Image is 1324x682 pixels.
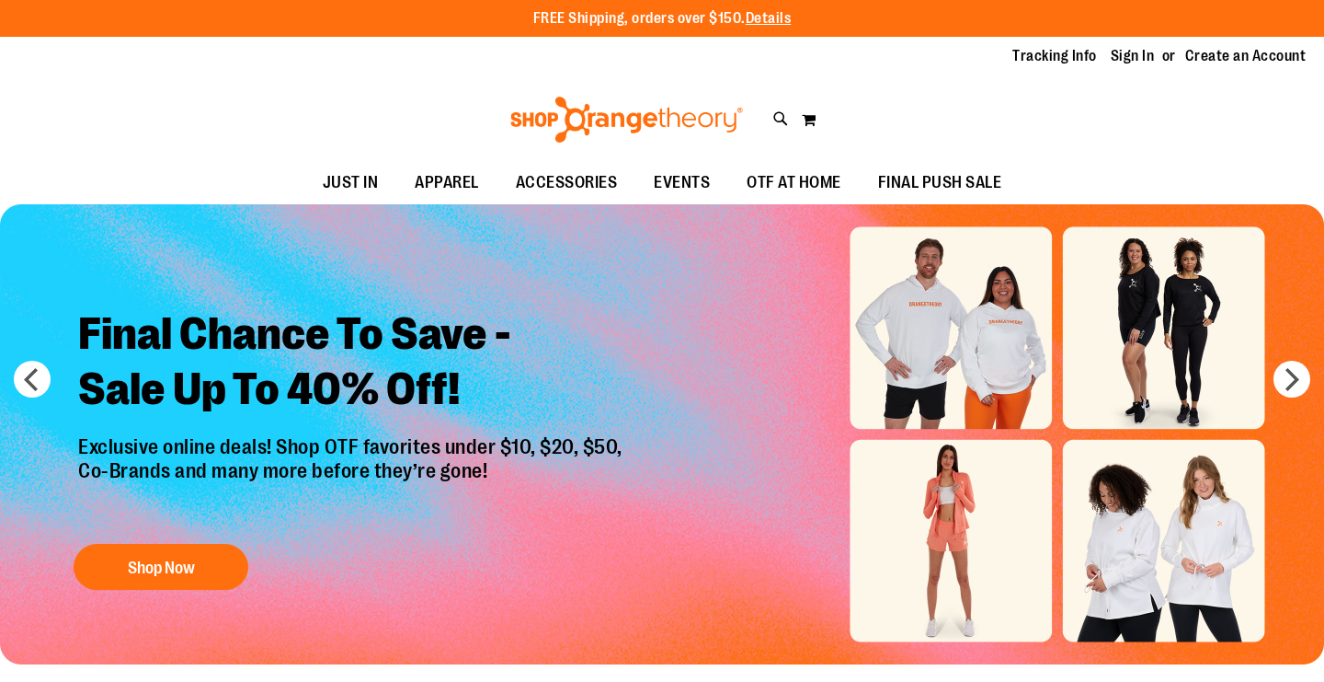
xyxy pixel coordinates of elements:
[654,162,710,203] span: EVENTS
[497,162,636,204] a: ACCESSORIES
[1273,361,1310,398] button: next
[1111,46,1155,66] a: Sign In
[1185,46,1307,66] a: Create an Account
[746,10,792,27] a: Details
[1012,46,1097,66] a: Tracking Info
[533,8,792,29] p: FREE Shipping, orders over $150.
[415,162,479,203] span: APPAREL
[508,97,746,143] img: Shop Orangetheory
[64,435,641,526] p: Exclusive online deals! Shop OTF favorites under $10, $20, $50, Co-Brands and many more before th...
[635,162,728,204] a: EVENTS
[516,162,618,203] span: ACCESSORIES
[74,544,248,590] button: Shop Now
[878,162,1002,203] span: FINAL PUSH SALE
[323,162,379,203] span: JUST IN
[728,162,860,204] a: OTF AT HOME
[747,162,841,203] span: OTF AT HOME
[64,293,641,435] h2: Final Chance To Save - Sale Up To 40% Off!
[14,361,51,398] button: prev
[860,162,1021,204] a: FINAL PUSH SALE
[396,162,497,204] a: APPAREL
[64,293,641,599] a: Final Chance To Save -Sale Up To 40% Off! Exclusive online deals! Shop OTF favorites under $10, $...
[304,162,397,204] a: JUST IN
